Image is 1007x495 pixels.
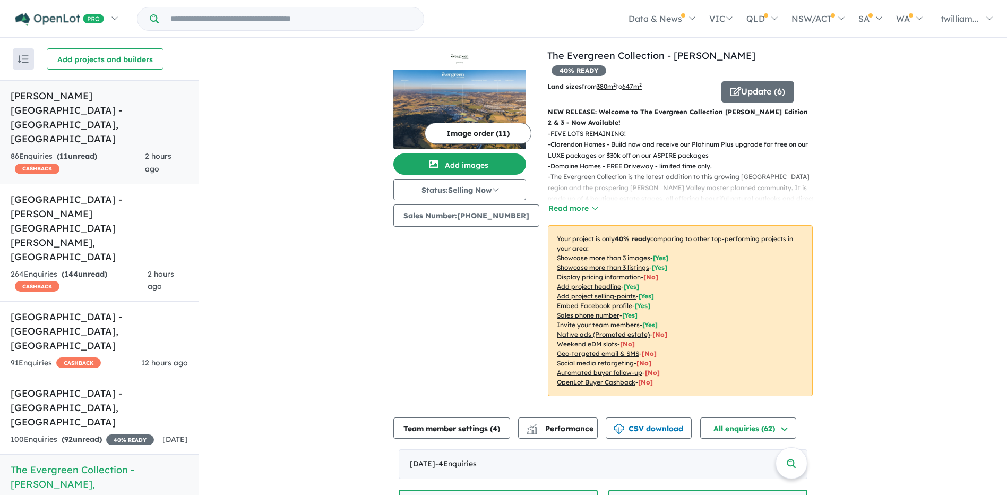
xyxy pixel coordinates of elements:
[653,254,668,262] span: [ Yes ]
[622,311,638,319] span: [ Yes ]
[622,82,642,90] u: 647 m
[527,427,537,434] img: bar-chart.svg
[700,417,796,439] button: All enquiries (62)
[620,340,635,348] span: [No]
[11,192,188,264] h5: [GEOGRAPHIC_DATA] - [PERSON_NAME][GEOGRAPHIC_DATA][PERSON_NAME] , [GEOGRAPHIC_DATA]
[613,82,616,88] sup: 2
[557,292,636,300] u: Add project selling-points
[645,369,660,377] span: [No]
[15,281,59,292] span: CASHBACK
[393,48,526,149] a: The Evergreen Collection - Calderwood LogoThe Evergreen Collection - Calderwood
[635,302,650,310] span: [ Yes ]
[548,129,821,139] p: - FIVE LOTS REMAINING!
[64,269,78,279] span: 144
[557,330,650,338] u: Native ads (Promoted estate)
[557,321,640,329] u: Invite your team members
[547,49,755,62] a: The Evergreen Collection - [PERSON_NAME]
[435,459,477,468] span: - 4 Enquir ies
[721,81,794,103] button: Update (6)
[15,13,104,26] img: Openlot PRO Logo White
[148,269,174,292] span: 2 hours ago
[642,321,658,329] span: [ Yes ]
[639,82,642,88] sup: 2
[11,310,188,353] h5: [GEOGRAPHIC_DATA] - [GEOGRAPHIC_DATA] , [GEOGRAPHIC_DATA]
[57,151,97,161] strong: ( unread)
[597,82,616,90] u: 380 m
[642,349,657,357] span: [No]
[941,13,979,24] span: twilliam...
[557,254,650,262] u: Showcase more than 3 images
[62,269,107,279] strong: ( unread)
[47,48,163,70] button: Add projects and builders
[548,161,821,172] p: - Domaine Homes - FREE Driveway - limited time only.
[11,386,188,429] h5: [GEOGRAPHIC_DATA] - [GEOGRAPHIC_DATA] , [GEOGRAPHIC_DATA]
[141,358,188,368] span: 12 hours ago
[548,225,813,396] p: Your project is only comparing to other top-performing projects in your area: - - - - - - - - - -...
[652,263,667,271] span: [ Yes ]
[643,273,658,281] span: [ No ]
[493,424,497,433] span: 4
[557,283,621,291] u: Add project headline
[59,151,68,161] span: 11
[393,70,526,149] img: The Evergreen Collection - Calderwood
[606,417,692,439] button: CSV download
[11,433,154,446] div: 100 Enquir ies
[18,55,29,63] img: sort.svg
[557,340,617,348] u: Weekend eDM slots
[557,311,619,319] u: Sales phone number
[557,349,639,357] u: Geo-targeted email & SMS
[615,235,650,243] b: 40 % ready
[11,89,188,146] h5: [PERSON_NAME][GEOGRAPHIC_DATA] - [GEOGRAPHIC_DATA] , [GEOGRAPHIC_DATA]
[639,292,654,300] span: [ Yes ]
[624,283,639,291] span: [ Yes ]
[161,7,421,30] input: Try estate name, suburb, builder or developer
[552,65,606,76] span: 40 % READY
[548,172,821,215] p: - The Evergreen Collection is the latest addition to this growing [GEOGRAPHIC_DATA] region and th...
[518,417,598,439] button: Performance
[548,107,813,129] p: NEW RELEASE: Welcome to The Evergreen Collection [PERSON_NAME] Edition 2 & 3 - Now Available!
[557,302,632,310] u: Embed Facebook profile
[638,378,653,386] span: [No]
[11,150,145,176] div: 86 Enquir ies
[528,424,593,433] span: Performance
[106,434,154,445] span: 40 % READY
[636,359,651,367] span: [No]
[548,139,821,161] p: - Clarendon Homes - Build now and receive our Platinum Plus upgrade for free on our LUXE packages...
[145,151,171,174] span: 2 hours ago
[547,81,713,92] p: from
[557,273,641,281] u: Display pricing information
[399,449,807,479] div: [DATE]
[547,82,582,90] b: Land sizes
[64,434,73,444] span: 92
[62,434,102,444] strong: ( unread)
[557,359,634,367] u: Social media retargeting
[557,378,635,386] u: OpenLot Buyer Cashback
[162,434,188,444] span: [DATE]
[425,123,531,144] button: Image order (11)
[393,417,510,439] button: Team member settings (4)
[56,357,101,368] span: CASHBACK
[393,204,539,227] button: Sales Number:[PHONE_NUMBER]
[557,263,649,271] u: Showcase more than 3 listings
[548,202,598,215] button: Read more
[393,153,526,175] button: Add images
[557,369,642,377] u: Automated buyer follow-up
[398,53,522,65] img: The Evergreen Collection - Calderwood Logo
[11,357,101,370] div: 91 Enquir ies
[614,424,624,434] img: download icon
[11,268,148,294] div: 264 Enquir ies
[527,424,537,430] img: line-chart.svg
[652,330,667,338] span: [No]
[15,164,59,174] span: CASHBACK
[616,82,642,90] span: to
[393,179,526,200] button: Status:Selling Now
